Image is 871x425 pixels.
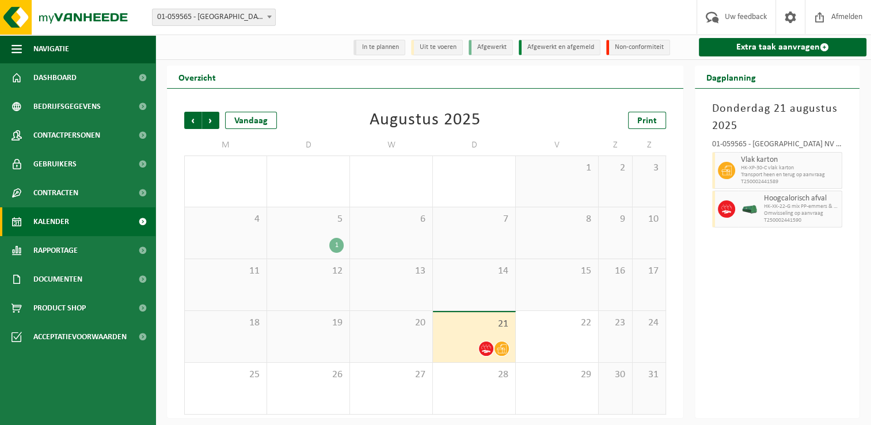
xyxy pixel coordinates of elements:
div: Augustus 2025 [370,112,481,129]
span: 25 [191,369,261,381]
a: Print [628,112,666,129]
div: Vandaag [225,112,277,129]
span: 15 [522,265,592,278]
span: Vlak karton [741,155,839,165]
span: HK-XK-22-G mix PP-emmers & bidons [764,203,839,210]
span: Product Shop [33,294,86,322]
span: 7 [439,213,509,226]
li: Afgewerkt en afgemeld [519,40,600,55]
span: Omwisseling op aanvraag [764,210,839,217]
span: 23 [604,317,626,329]
span: 29 [522,369,592,381]
span: 24 [638,317,660,329]
span: 1 [522,162,592,174]
td: M [184,135,267,155]
span: Bedrijfsgegevens [33,92,101,121]
td: Z [599,135,633,155]
td: D [267,135,350,155]
td: W [350,135,433,155]
span: 8 [522,213,592,226]
span: Acceptatievoorwaarden [33,322,127,351]
span: 12 [273,265,344,278]
span: 11 [191,265,261,278]
span: 28 [439,369,509,381]
span: 6 [356,213,427,226]
div: 01-059565 - [GEOGRAPHIC_DATA] NV - LIER [712,141,842,152]
span: 30 [604,369,626,381]
span: 4 [191,213,261,226]
span: Documenten [33,265,82,294]
span: 17 [638,265,660,278]
span: Volgende [202,112,219,129]
span: Vorige [184,112,201,129]
span: Hoogcalorisch afval [764,194,839,203]
td: V [516,135,599,155]
span: 27 [356,369,427,381]
span: 26 [273,369,344,381]
li: Non-conformiteit [606,40,670,55]
span: Rapportage [33,236,78,265]
span: 01-059565 - JERMAYO NV - LIER [153,9,275,25]
h2: Overzicht [167,66,227,88]
span: 10 [638,213,660,226]
span: 19 [273,317,344,329]
span: Dashboard [33,63,77,92]
td: Z [633,135,667,155]
span: 2 [604,162,626,174]
span: 18 [191,317,261,329]
span: 3 [638,162,660,174]
span: 9 [604,213,626,226]
span: Print [637,116,657,126]
span: T250002441589 [741,179,839,185]
span: 01-059565 - JERMAYO NV - LIER [152,9,276,26]
span: 20 [356,317,427,329]
span: Contactpersonen [33,121,100,150]
span: 22 [522,317,592,329]
span: 21 [439,318,509,331]
span: 14 [439,265,509,278]
li: Afgewerkt [469,40,513,55]
span: Gebruikers [33,150,77,179]
span: Contracten [33,179,78,207]
span: Transport heen en terug op aanvraag [741,172,839,179]
span: Kalender [33,207,69,236]
a: Extra taak aanvragen [699,38,866,56]
div: 1 [329,238,344,253]
span: Navigatie [33,35,69,63]
li: In te plannen [353,40,405,55]
td: D [433,135,516,155]
h3: Donderdag 21 augustus 2025 [712,100,842,135]
li: Uit te voeren [411,40,463,55]
span: 5 [273,213,344,226]
img: HK-XK-22-GN-00 [741,205,758,214]
span: 13 [356,265,427,278]
span: HK-XP-30-C vlak karton [741,165,839,172]
span: 16 [604,265,626,278]
span: T250002441590 [764,217,839,224]
h2: Dagplanning [695,66,767,88]
span: 31 [638,369,660,381]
